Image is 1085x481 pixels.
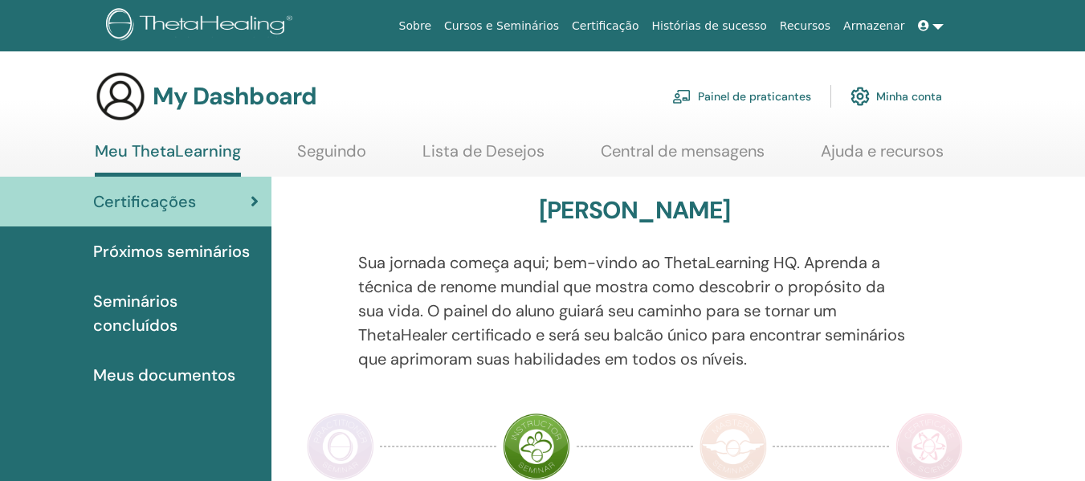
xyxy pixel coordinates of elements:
img: logo.png [106,8,298,44]
a: Sobre [393,11,438,41]
img: generic-user-icon.jpg [95,71,146,122]
span: Próximos seminários [93,239,250,263]
img: Practitioner [307,413,374,480]
a: Certificação [565,11,645,41]
a: Histórias de sucesso [646,11,773,41]
a: Central de mensagens [601,141,765,173]
h3: My Dashboard [153,82,316,111]
img: Instructor [503,413,570,480]
a: Ajuda e recursos [821,141,944,173]
a: Lista de Desejos [422,141,545,173]
span: Certificações [93,190,196,214]
img: cog.svg [850,83,870,110]
a: Seguindo [297,141,366,173]
span: Seminários concluídos [93,289,259,337]
img: Certificate of Science [895,413,963,480]
span: Meus documentos [93,363,235,387]
a: Cursos e Seminários [438,11,565,41]
a: Meu ThetaLearning [95,141,241,177]
a: Minha conta [850,79,942,114]
a: Armazenar [837,11,911,41]
h3: [PERSON_NAME] [539,196,731,225]
img: chalkboard-teacher.svg [672,89,691,104]
a: Painel de praticantes [672,79,811,114]
a: Recursos [773,11,837,41]
img: Master [700,413,767,480]
p: Sua jornada começa aqui; bem-vindo ao ThetaLearning HQ. Aprenda a técnica de renome mundial que m... [358,251,912,371]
